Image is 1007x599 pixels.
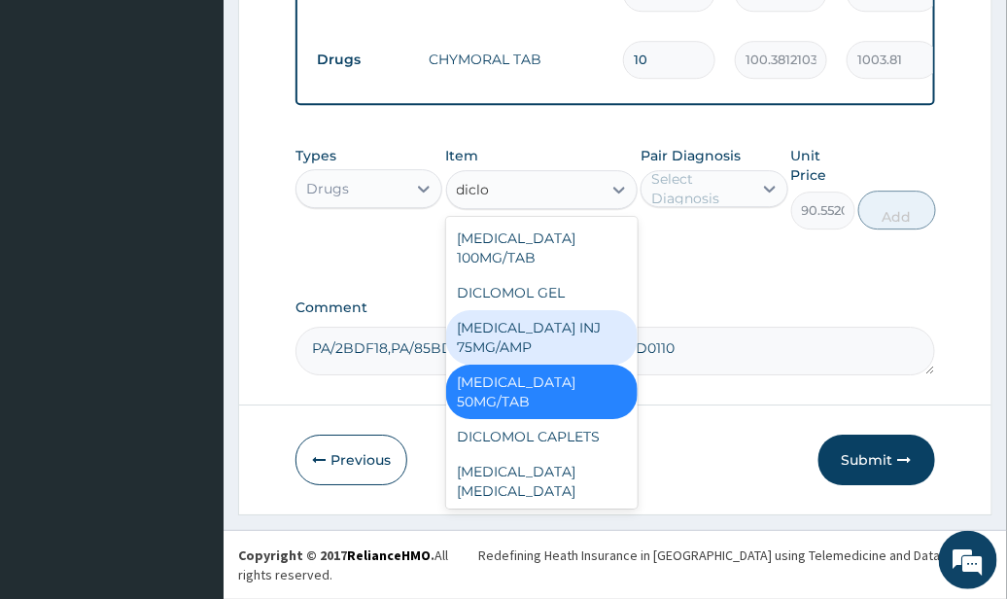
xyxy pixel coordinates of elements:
div: [MEDICAL_DATA] 100MG/TAB [446,221,638,275]
div: Chat with us now [101,109,327,134]
label: Item [446,146,479,165]
div: DICLOMOL CAPLETS [446,419,638,454]
span: We're online! [113,177,268,373]
div: Drugs [306,179,349,198]
textarea: Type your message and hit 'Enter' [10,396,370,464]
button: Previous [295,435,407,485]
label: Pair Diagnosis [641,146,741,165]
footer: All rights reserved. [224,530,1007,599]
div: [MEDICAL_DATA] [MEDICAL_DATA] [446,454,638,509]
strong: Copyright © 2017 . [238,546,434,564]
label: Types [295,148,336,164]
button: Add [858,191,936,229]
td: CHYMORAL TAB [419,40,613,79]
div: Redefining Heath Insurance in [GEOGRAPHIC_DATA] using Telemedicine and Data Science! [478,546,992,565]
div: Minimize live chat window [319,10,365,56]
button: Submit [818,435,935,485]
td: Drugs [307,42,419,78]
div: [MEDICAL_DATA] INJ 75MG/AMP [446,310,638,365]
div: [MEDICAL_DATA] 50MG/TAB [446,365,638,419]
div: Select Diagnosis [651,169,749,208]
a: RelianceHMO [347,546,431,564]
label: Unit Price [791,146,855,185]
label: Comment [295,299,935,316]
img: d_794563401_company_1708531726252_794563401 [36,97,79,146]
div: DICLOMOL GEL [446,275,638,310]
